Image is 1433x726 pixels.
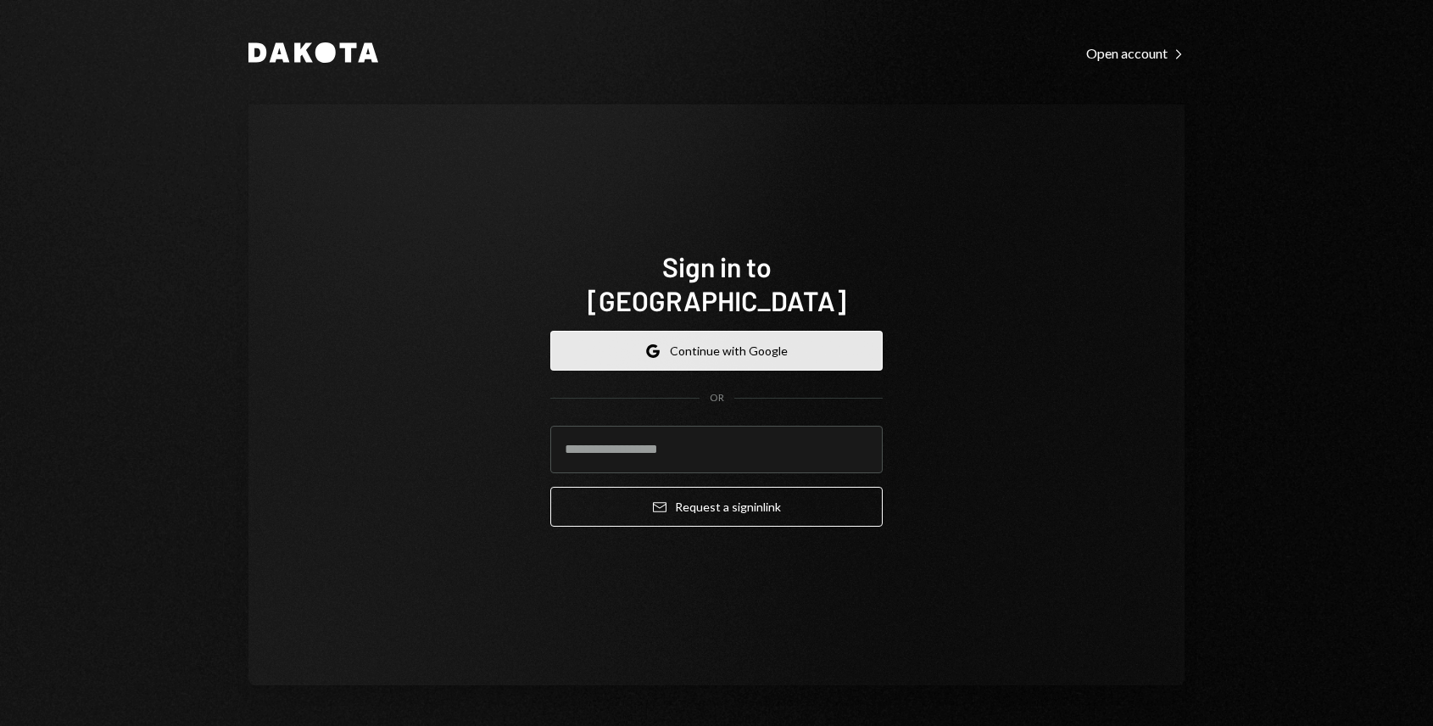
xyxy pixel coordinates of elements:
button: Continue with Google [550,331,883,371]
button: Request a signinlink [550,487,883,527]
div: Open account [1086,45,1185,62]
h1: Sign in to [GEOGRAPHIC_DATA] [550,249,883,317]
div: OR [710,391,724,405]
a: Open account [1086,43,1185,62]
